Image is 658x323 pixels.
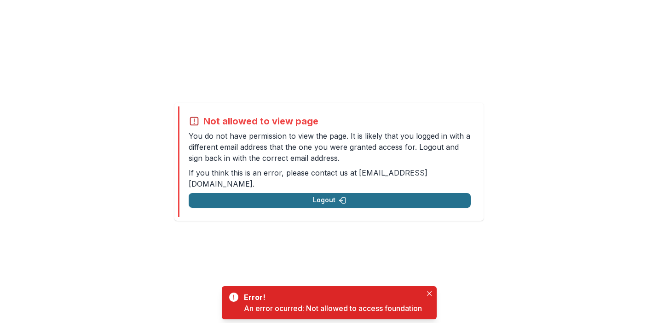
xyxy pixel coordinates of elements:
button: Logout [189,193,471,208]
a: [EMAIL_ADDRESS][DOMAIN_NAME] [189,168,427,188]
p: If you think this is an error, please contact us at . [189,167,471,189]
h2: Not allowed to view page [203,116,318,127]
button: Close [424,288,435,299]
div: An error ocurred: Not allowed to access foundation [244,303,422,314]
div: Error! [244,292,418,303]
p: You do not have permission to view the page. It is likely that you logged in with a different ema... [189,130,471,164]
